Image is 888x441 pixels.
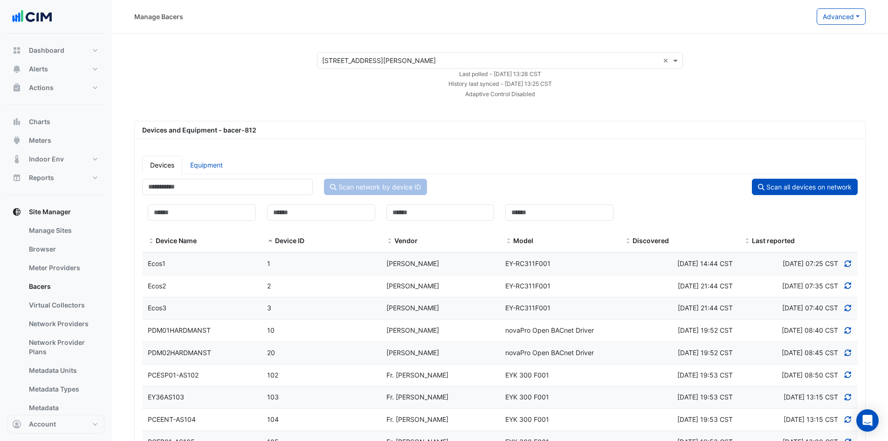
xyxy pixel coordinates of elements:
[21,380,104,399] a: Metadata Types
[156,237,197,245] span: Device Name
[386,259,439,267] span: [PERSON_NAME]
[505,415,549,423] span: EYK 300 F001
[505,393,549,401] span: EYK 300 F001
[142,156,182,174] a: Devices
[7,60,104,78] button: Alerts
[148,349,211,357] span: PDM02HARDMANST
[267,415,279,423] span: 104
[12,83,21,92] app-icon: Actions
[7,131,104,150] button: Meters
[386,282,439,290] span: [PERSON_NAME]
[752,179,858,195] button: Scan all devices on network
[29,64,48,74] span: Alerts
[21,277,104,296] a: Bacers
[782,371,838,379] span: Discovered at
[678,326,733,334] span: Thu 31-Jul-2025 12:52 BST
[633,237,669,245] span: Discovered
[752,237,795,245] span: Last reported
[21,221,104,240] a: Manage Sites
[505,282,551,290] span: EY-RC311F001
[844,349,852,357] a: Refresh
[29,83,54,92] span: Actions
[21,399,104,417] a: Metadata
[267,349,275,357] span: 20
[844,326,852,334] a: Refresh
[148,393,184,401] span: EY36AS103
[465,91,535,98] small: Adaptive Control Disabled
[148,304,166,312] span: Ecos3
[29,420,56,429] span: Account
[29,117,50,126] span: Charts
[148,282,166,290] span: Ecos2
[12,46,21,55] app-icon: Dashboard
[148,326,211,334] span: PDM01HARDMANST
[505,349,594,357] span: novaPro Open BACnet Driver
[7,78,104,97] button: Actions
[844,259,852,267] a: Refresh
[7,112,104,131] button: Charts
[182,156,231,174] a: Equipment
[12,64,21,74] app-icon: Alerts
[784,415,838,423] span: Discovered at
[782,349,838,357] span: Discovered at
[386,304,439,312] span: [PERSON_NAME]
[134,12,183,21] div: Manage Bacers
[21,240,104,259] a: Browser
[21,296,104,315] a: Virtual Collectors
[267,393,279,401] span: 103
[21,361,104,380] a: Metadata Units
[29,46,64,55] span: Dashboard
[856,409,879,432] div: Open Intercom Messenger
[459,70,541,77] small: Tue 30-Sep-2025 06:28 BST
[844,304,852,312] a: Refresh
[448,80,552,87] small: Tue 30-Sep-2025 06:25 BST
[7,203,104,221] button: Site Manager
[11,7,53,26] img: Company Logo
[678,304,733,312] span: Thu 31-Jul-2025 14:44 BST
[148,238,154,245] span: Device Name
[677,259,733,267] span: Fri 08-Aug-2025 07:44 BST
[386,415,448,423] span: Fr. [PERSON_NAME]
[744,238,750,245] span: Last reported
[844,371,852,379] a: Refresh
[267,326,275,334] span: 10
[267,259,270,267] span: 1
[148,371,199,379] span: PCESP01-AS102
[21,315,104,333] a: Network Providers
[12,154,21,164] app-icon: Indoor Env
[12,207,21,217] app-icon: Site Manager
[21,259,104,277] a: Meter Providers
[505,259,551,267] span: EY-RC311F001
[267,304,271,312] span: 3
[505,304,551,312] span: EY-RC311F001
[386,326,439,334] span: [PERSON_NAME]
[817,8,866,25] button: Advanced
[12,117,21,126] app-icon: Charts
[137,125,863,135] div: Devices and Equipment - bacer-812
[29,136,51,145] span: Meters
[844,393,852,401] a: Refresh
[267,238,274,245] span: Device ID
[7,41,104,60] button: Dashboard
[678,349,733,357] span: Thu 31-Jul-2025 12:52 BST
[29,207,71,217] span: Site Manager
[677,415,733,423] span: Thu 31-Jul-2025 12:53 BST
[677,371,733,379] span: Thu 31-Jul-2025 12:53 BST
[7,150,104,168] button: Indoor Env
[505,371,549,379] span: EYK 300 F001
[29,173,54,182] span: Reports
[148,415,196,423] span: PCEENT-AS104
[677,393,733,401] span: Thu 31-Jul-2025 12:53 BST
[678,282,733,290] span: Thu 31-Jul-2025 14:44 BST
[782,304,838,312] span: Discovered at
[505,238,512,245] span: Model
[782,282,838,290] span: Discovered at
[784,393,838,401] span: Discovered at
[663,56,671,65] span: Clear
[148,259,165,267] span: Ecos1
[782,326,838,334] span: Discovered at
[21,333,104,361] a: Network Provider Plans
[386,371,448,379] span: Fr. [PERSON_NAME]
[394,237,418,245] span: Vendor
[275,237,304,245] span: Device ID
